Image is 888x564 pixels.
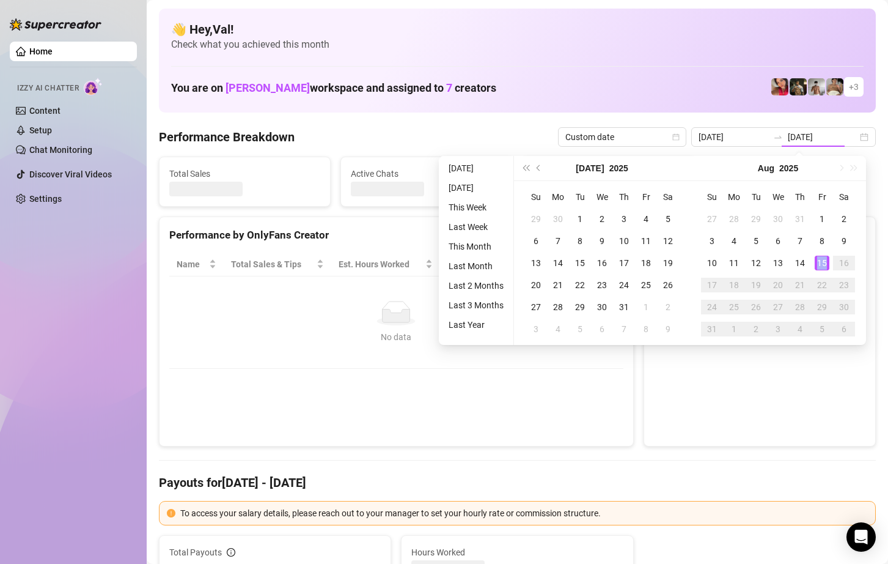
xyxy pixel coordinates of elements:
div: Sales by OnlyFans Creator [654,227,865,243]
span: info-circle [227,548,235,557]
span: Hours Worked [411,546,623,559]
img: logo-BBDzfeDw.svg [10,18,101,31]
div: Performance by OnlyFans Creator [169,227,623,243]
h1: You are on workspace and assigned to creators [171,81,496,95]
span: Chat Conversion [529,258,606,271]
span: 7 [446,81,452,94]
span: Active Chats [351,167,502,180]
span: calendar [672,133,680,141]
th: Chat Conversion [522,253,623,276]
span: Total Sales & Tips [231,258,315,271]
span: + 3 [849,80,859,94]
th: Sales / Hour [440,253,522,276]
img: Tony [790,78,807,95]
img: AI Chatter [84,78,103,95]
div: Est. Hours Worked [339,258,423,271]
div: Open Intercom Messenger [846,522,876,552]
h4: 👋 Hey, Val ! [171,21,864,38]
a: Home [29,46,53,56]
span: Sales / Hour [447,258,505,271]
a: Settings [29,194,62,204]
a: Content [29,106,61,116]
span: Name [177,258,207,271]
span: exclamation-circle [167,509,175,518]
img: Aussieboy_jfree [826,78,843,95]
img: Vanessa [771,78,788,95]
span: Messages Sent [533,167,684,180]
span: swap-right [773,132,783,142]
th: Total Sales & Tips [224,253,332,276]
div: To access your salary details, please reach out to your manager to set your hourly rate or commis... [180,506,868,520]
input: End date [788,130,857,144]
span: Check what you achieved this month [171,38,864,51]
th: Name [169,253,224,276]
h4: Payouts for [DATE] - [DATE] [159,474,876,491]
span: Izzy AI Chatter [17,83,79,94]
a: Chat Monitoring [29,145,92,155]
a: Setup [29,125,52,135]
span: Total Sales [169,167,320,180]
h4: Performance Breakdown [159,128,295,146]
img: aussieboy_j [808,78,825,95]
span: Total Payouts [169,546,222,559]
span: to [773,132,783,142]
a: Discover Viral Videos [29,169,112,179]
input: Start date [699,130,768,144]
div: No data [182,330,611,344]
span: [PERSON_NAME] [226,81,310,94]
span: Custom date [565,128,679,146]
